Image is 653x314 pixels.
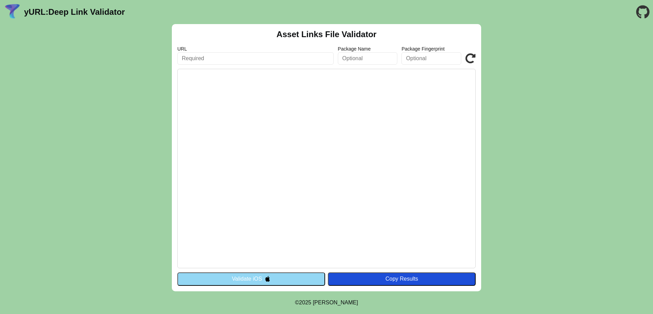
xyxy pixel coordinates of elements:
input: Required [177,52,334,65]
span: 2025 [299,300,311,305]
div: Copy Results [331,276,472,282]
label: Package Fingerprint [401,46,461,52]
a: Michael Ibragimchayev's Personal Site [313,300,358,305]
img: yURL Logo [3,3,21,21]
a: yURL:Deep Link Validator [24,7,125,17]
button: Copy Results [328,272,476,285]
label: Package Name [338,46,398,52]
h2: Asset Links File Validator [277,30,377,39]
input: Optional [338,52,398,65]
img: appleIcon.svg [265,276,270,282]
footer: © [295,291,358,314]
label: URL [177,46,334,52]
button: Validate iOS [177,272,325,285]
input: Optional [401,52,461,65]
